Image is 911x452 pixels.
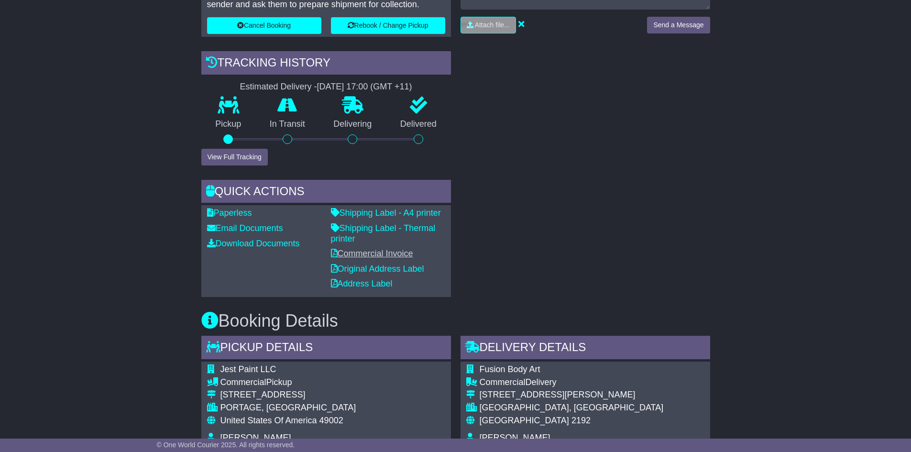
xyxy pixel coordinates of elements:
[201,82,451,92] div: Estimated Delivery -
[480,364,540,374] span: Fusion Body Art
[220,416,317,425] span: United States Of America
[331,264,424,274] a: Original Address Label
[201,119,256,130] p: Pickup
[480,390,664,400] div: [STREET_ADDRESS][PERSON_NAME]
[157,441,295,449] span: © One World Courier 2025. All rights reserved.
[220,377,266,387] span: Commercial
[201,180,451,206] div: Quick Actions
[480,377,664,388] div: Delivery
[220,364,276,374] span: Jest Paint LLC
[207,239,300,248] a: Download Documents
[317,82,412,92] div: [DATE] 17:00 (GMT +11)
[480,377,526,387] span: Commercial
[220,403,366,413] div: PORTAGE, [GEOGRAPHIC_DATA]
[201,311,710,331] h3: Booking Details
[207,208,252,218] a: Paperless
[480,416,569,425] span: [GEOGRAPHIC_DATA]
[255,119,319,130] p: In Transit
[207,17,321,34] button: Cancel Booking
[319,416,343,425] span: 49002
[331,223,436,243] a: Shipping Label - Thermal printer
[201,336,451,362] div: Pickup Details
[386,119,451,130] p: Delivered
[480,403,664,413] div: [GEOGRAPHIC_DATA], [GEOGRAPHIC_DATA]
[331,17,445,34] button: Rebook / Change Pickup
[331,249,413,258] a: Commercial Invoice
[220,377,366,388] div: Pickup
[461,336,710,362] div: Delivery Details
[480,433,550,442] span: [PERSON_NAME]
[331,208,441,218] a: Shipping Label - A4 printer
[207,223,283,233] a: Email Documents
[571,416,591,425] span: 2192
[319,119,386,130] p: Delivering
[220,390,366,400] div: [STREET_ADDRESS]
[201,51,451,77] div: Tracking history
[647,17,710,33] button: Send a Message
[201,149,268,165] button: View Full Tracking
[220,433,291,442] span: [PERSON_NAME]
[331,279,393,288] a: Address Label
